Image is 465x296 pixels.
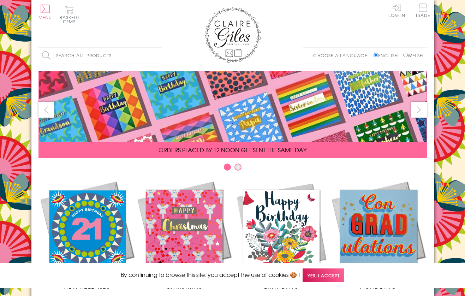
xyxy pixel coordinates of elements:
button: Carousel Page 2 [234,164,242,171]
div: Carousel Pagination [38,163,427,174]
button: Menu [38,5,52,19]
label: English [374,52,401,59]
input: Welsh [403,53,408,57]
a: Academic [330,179,427,290]
label: Welsh [403,52,423,59]
span: Menu [38,14,52,20]
a: Birthdays [233,179,330,290]
button: next [411,102,427,118]
button: Carousel Page 1 (Current Slide) [224,164,231,171]
a: Log In [388,4,405,17]
span: Yes, I accept [303,268,344,282]
button: prev [38,102,54,118]
img: Claire Giles Greetings Cards [204,7,261,63]
span: 0 items [63,14,79,25]
button: Basket0 items [60,6,79,24]
span: Trade [416,4,430,17]
p: Choose a language: [313,52,372,59]
a: Trade [416,4,430,19]
input: Search all products [38,48,162,64]
input: English [374,53,378,57]
a: Christmas [136,179,233,290]
span: ORDERS PLACED BY 12 NOON GET SENT THE SAME DAY [159,146,306,154]
input: Search [155,48,162,64]
a: New Releases [38,179,136,290]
